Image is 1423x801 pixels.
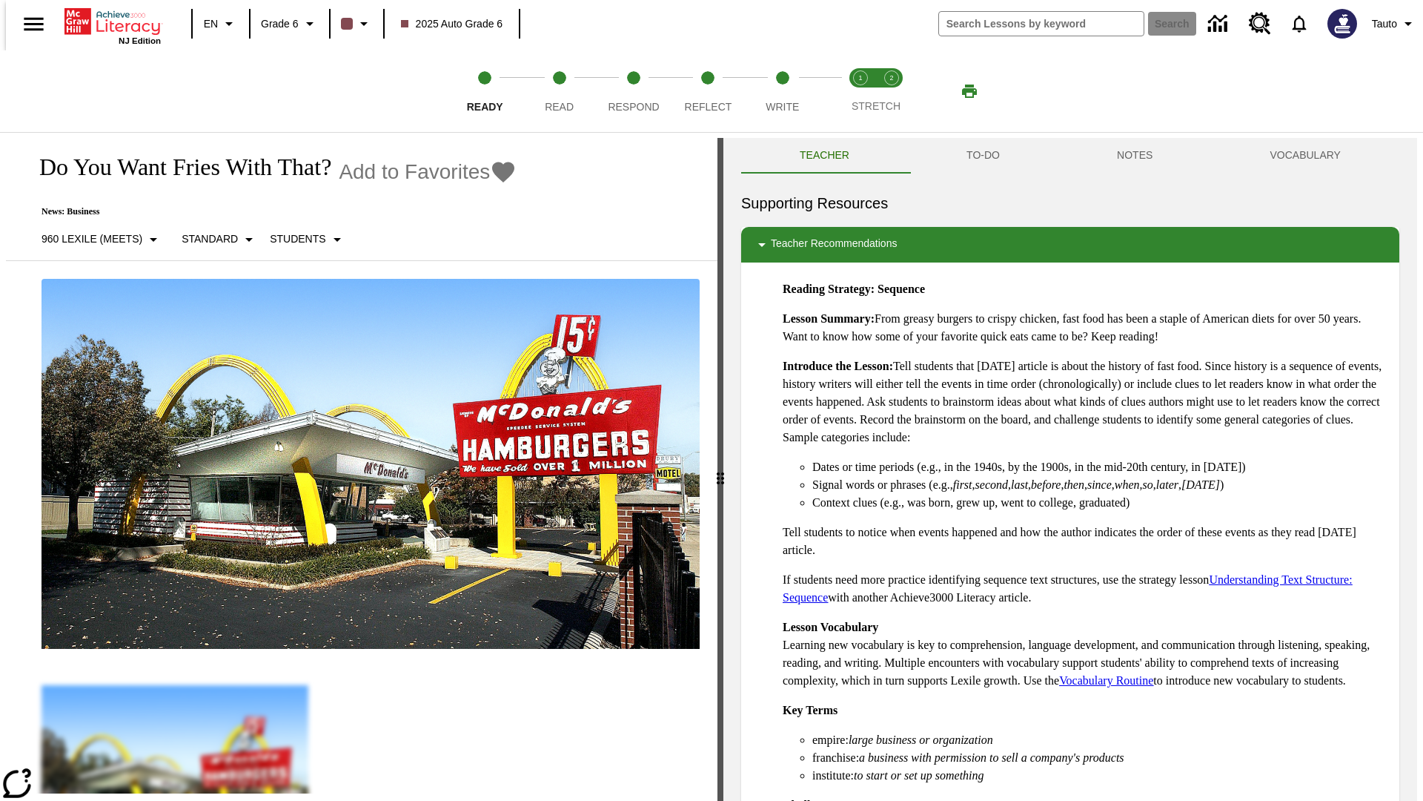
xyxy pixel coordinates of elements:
button: Profile/Settings [1366,10,1423,37]
em: since [1087,478,1112,491]
span: Write [766,101,799,113]
span: Add to Favorites [339,160,490,184]
strong: Key Terms [783,704,837,716]
em: second [975,478,1008,491]
em: when [1115,478,1140,491]
button: Write step 5 of 5 [740,50,826,132]
span: Tauto [1372,16,1397,32]
button: TO-DO [908,138,1058,174]
div: reading [6,138,717,794]
span: Reflect [685,101,732,113]
em: a business with permission to sell a company's products [859,751,1124,764]
h1: Do You Want Fries With That? [24,154,331,181]
li: Dates or time periods (e.g., in the 1940s, by the 1900s, in the mid-20th century, in [DATE]) [812,458,1387,476]
a: Vocabulary Routine [1059,674,1153,687]
div: activity [723,138,1417,801]
em: later [1156,478,1178,491]
em: before [1031,478,1061,491]
span: Respond [608,101,659,113]
li: Context clues (e.g., was born, grew up, went to college, graduated) [812,494,1387,512]
p: Teacher Recommendations [771,236,897,254]
em: to start or set up something [854,769,984,782]
text: 1 [858,74,862,82]
p: Students [270,231,325,247]
button: Class color is dark brown. Change class color [335,10,379,37]
strong: Lesson Vocabulary [783,621,878,633]
div: Press Enter or Spacebar and then press right and left arrow keys to move the slider [717,138,723,801]
p: If students need more practice identifying sequence text structures, use the strategy lesson with... [783,571,1387,607]
div: Home [64,5,161,45]
button: Print [946,78,993,105]
a: Notifications [1280,4,1318,43]
p: News: Business [24,206,517,217]
li: franchise: [812,749,1387,767]
em: so [1143,478,1153,491]
button: Add to Favorites - Do You Want Fries With That? [339,159,517,185]
p: Standard [182,231,238,247]
h6: Supporting Resources [741,191,1399,215]
div: Teacher Recommendations [741,227,1399,263]
input: search field [939,12,1144,36]
a: Resource Center, Will open in new tab [1240,4,1280,44]
strong: Lesson Summary: [783,312,875,325]
button: Ready step 1 of 5 [442,50,528,132]
button: Respond step 3 of 5 [591,50,677,132]
button: Select Student [264,226,351,253]
button: Grade: Grade 6, Select a grade [255,10,325,37]
em: large business or organization [849,734,993,746]
strong: Reading Strategy: [783,283,875,295]
a: Data Center [1199,4,1240,44]
p: Tell students to notice when events happened and how the author indicates the order of these even... [783,524,1387,559]
span: STRETCH [852,100,900,112]
a: Understanding Text Structure: Sequence [783,573,1353,604]
button: VOCABULARY [1211,138,1399,174]
button: Open side menu [12,2,56,46]
button: Language: EN, Select a language [197,10,245,37]
strong: Introduce the Lesson: [783,360,893,372]
span: EN [204,16,218,32]
p: 960 Lexile (Meets) [42,231,142,247]
text: 2 [889,74,893,82]
span: NJ Edition [119,36,161,45]
span: Read [545,101,574,113]
span: Grade 6 [261,16,299,32]
button: Scaffolds, Standard [176,226,264,253]
li: empire: [812,731,1387,749]
span: Ready [467,101,503,113]
button: Teacher [741,138,908,174]
span: 2025 Auto Grade 6 [401,16,503,32]
em: first [953,478,972,491]
button: Select Lexile, 960 Lexile (Meets) [36,226,168,253]
button: NOTES [1058,138,1211,174]
li: Signal words or phrases (e.g., , , , , , , , , , ) [812,476,1387,494]
p: Learning new vocabulary is key to comprehension, language development, and communication through ... [783,619,1387,690]
img: Avatar [1327,9,1357,39]
div: Instructional Panel Tabs [741,138,1399,174]
em: [DATE] [1181,478,1220,491]
button: Stretch Respond step 2 of 2 [870,50,913,132]
p: Tell students that [DATE] article is about the history of fast food. Since history is a sequence ... [783,357,1387,446]
button: Reflect step 4 of 5 [665,50,751,132]
li: institute: [812,767,1387,785]
button: Select a new avatar [1318,4,1366,43]
strong: Sequence [878,283,925,295]
em: last [1011,478,1028,491]
img: One of the first McDonald's stores, with the iconic red sign and golden arches. [42,279,700,650]
p: From greasy burgers to crispy chicken, fast food has been a staple of American diets for over 50 ... [783,310,1387,346]
button: Read step 2 of 5 [516,50,602,132]
button: Stretch Read step 1 of 2 [839,50,882,132]
em: then [1064,478,1084,491]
